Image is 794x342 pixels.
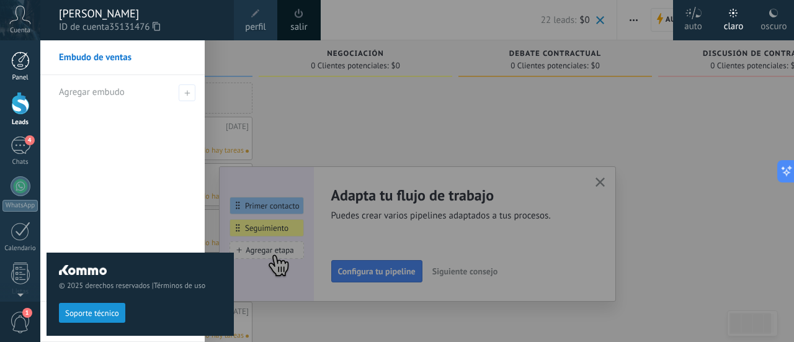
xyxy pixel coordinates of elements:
div: auto [684,8,702,40]
a: Términos de uso [154,281,205,290]
div: Leads [2,119,38,127]
div: Calendario [2,245,38,253]
a: Todos los leads [40,302,205,342]
span: Soporte técnico [65,309,119,318]
span: 4 [25,135,35,145]
a: salir [290,20,307,34]
span: 1 [22,308,32,318]
span: ID de cuenta [59,20,221,34]
div: oscuro [761,8,787,40]
button: Soporte técnico [59,303,125,323]
div: [PERSON_NAME] [59,7,221,20]
div: Chats [2,158,38,166]
div: claro [724,8,744,40]
span: perfil [245,20,265,34]
span: 35131476 [109,20,160,34]
div: WhatsApp [2,200,38,212]
span: Cuenta [10,27,30,35]
span: © 2025 derechos reservados | [59,281,221,290]
div: Panel [2,74,38,82]
a: Soporte técnico [59,308,125,317]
